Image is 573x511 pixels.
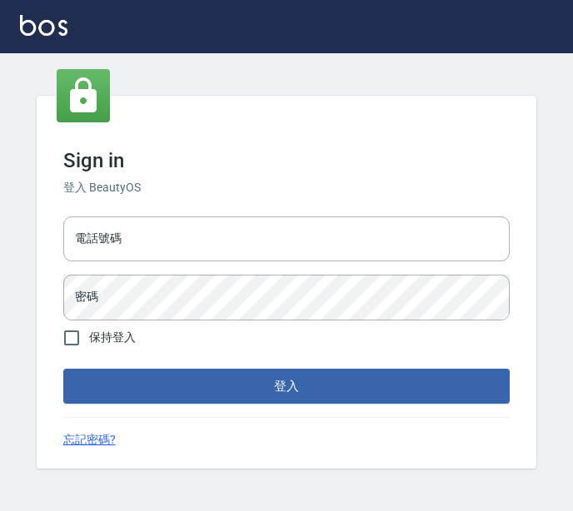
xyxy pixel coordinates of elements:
h3: Sign in [63,149,510,172]
img: Logo [20,15,67,36]
span: 保持登入 [89,329,136,346]
h6: 登入 BeautyOS [63,179,510,196]
button: 登入 [63,369,510,404]
a: 忘記密碼? [63,431,116,449]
